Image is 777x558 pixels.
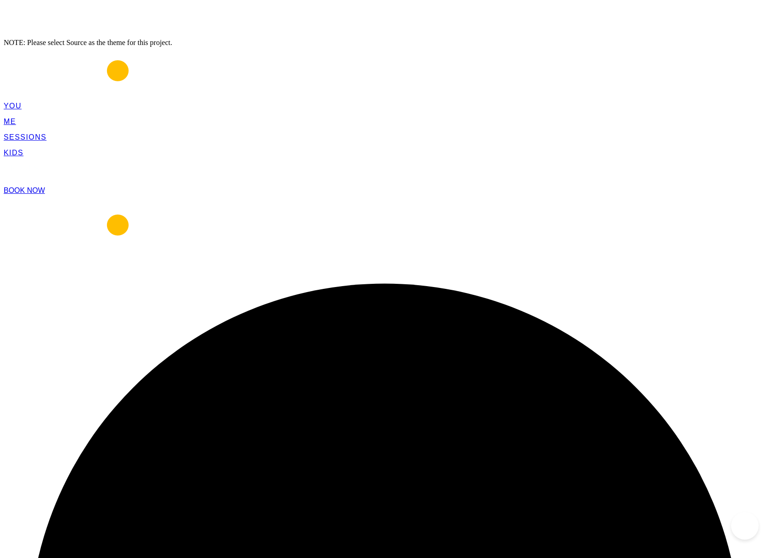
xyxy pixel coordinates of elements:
img: kellyrose-matthews [4,201,384,247]
a: kellyrose-matthews [4,86,384,94]
a: SESSIONS [4,133,46,141]
iframe: Toggle Customer Support [731,512,759,540]
span: GROUPS [4,164,39,172]
div: NOTE: Please select Source as the theme for this project. [4,39,773,47]
a: ME [4,118,16,125]
a: YOU [4,102,22,110]
a: BOOK NOW [4,186,45,194]
img: kellyrose-matthews [4,47,384,93]
a: KIDS [4,149,23,157]
a: kellyrose-matthews [4,241,384,248]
